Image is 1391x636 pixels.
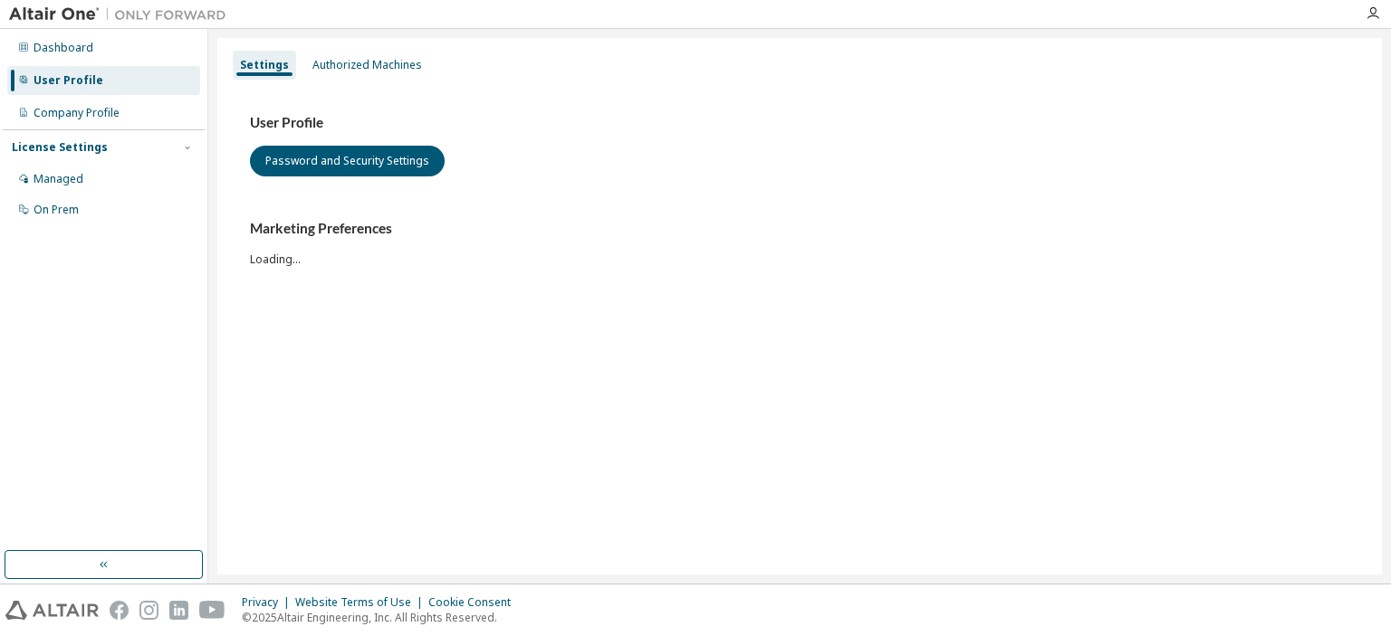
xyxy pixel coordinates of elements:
div: Company Profile [34,106,120,120]
img: youtube.svg [199,601,225,620]
div: Loading... [250,220,1349,266]
div: Dashboard [34,41,93,55]
h3: User Profile [250,114,1349,132]
img: Altair One [9,5,235,24]
img: facebook.svg [110,601,129,620]
div: On Prem [34,203,79,217]
img: instagram.svg [139,601,158,620]
p: © 2025 Altair Engineering, Inc. All Rights Reserved. [242,610,522,625]
div: License Settings [12,140,108,155]
button: Password and Security Settings [250,146,445,176]
div: User Profile [34,73,103,88]
img: linkedin.svg [169,601,188,620]
div: Website Terms of Use [295,595,428,610]
div: Settings [240,58,289,72]
div: Managed [34,172,83,186]
div: Cookie Consent [428,595,522,610]
div: Privacy [242,595,295,610]
img: altair_logo.svg [5,601,99,620]
div: Authorized Machines [312,58,422,72]
h3: Marketing Preferences [250,220,1349,238]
